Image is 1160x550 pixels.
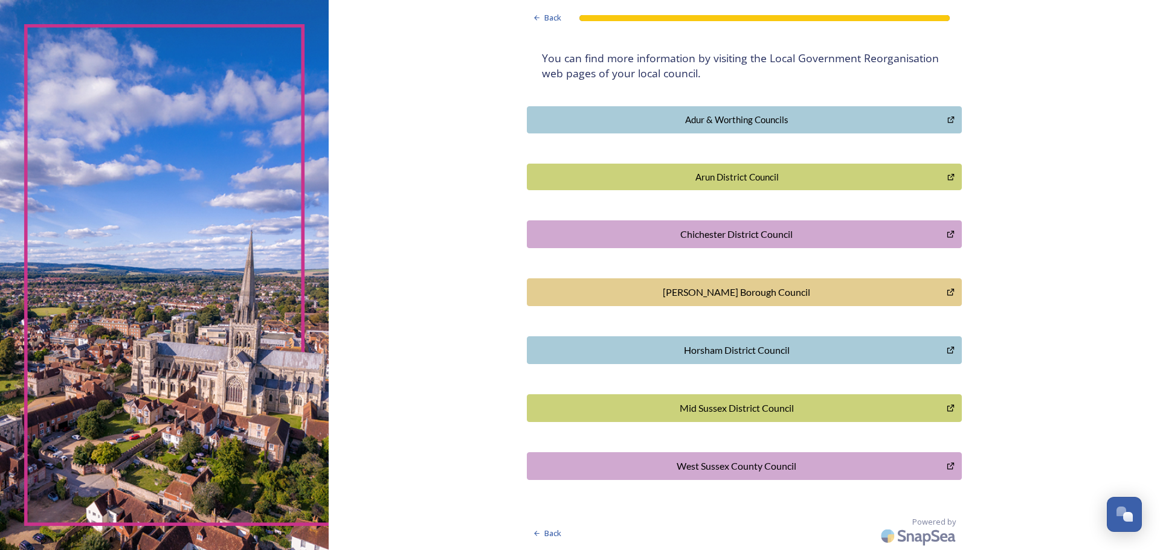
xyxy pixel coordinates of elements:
button: Chichester District Council [527,220,962,248]
h4: You can find more information by visiting the Local Government Reorganisation web pages of your l... [542,51,947,81]
div: West Sussex County Council [533,459,940,473]
div: Chichester District Council [533,227,940,241]
img: SnapSea Logo [877,522,962,550]
div: Adur & Worthing Councils [533,113,941,127]
div: Mid Sussex District Council [533,401,940,415]
button: Adur & Worthing Councils [527,106,962,133]
button: Mid Sussex District Council [527,394,962,422]
div: Arun District Council [533,170,941,184]
button: Crawley Borough Council [527,278,962,306]
span: Back [544,528,561,539]
button: Open Chat [1107,497,1142,532]
div: [PERSON_NAME] Borough Council [533,285,940,299]
span: Powered by [912,516,956,528]
button: Horsham District Council [527,336,962,364]
button: West Sussex County Council [527,452,962,480]
span: Back [544,12,561,24]
button: Arun District Council [527,164,962,191]
div: Horsham District Council [533,343,940,357]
